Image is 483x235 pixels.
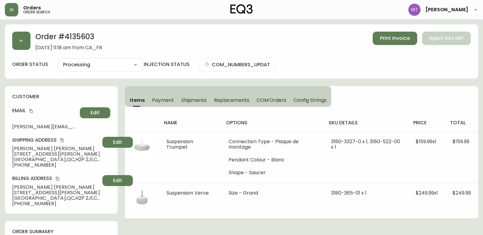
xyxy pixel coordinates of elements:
[12,61,48,68] label: order status
[331,189,367,196] span: 3180-365-01 x 1
[380,35,410,42] span: Print Invoice
[80,107,110,118] button: Edit
[12,201,100,206] span: [PHONE_NUMBER]
[166,189,209,196] span: Suspension Verve
[12,228,110,235] h4: order summary
[413,119,440,126] h4: price
[257,97,286,103] span: COM Orders
[59,137,65,143] button: copy
[130,97,145,103] span: Items
[12,146,100,151] span: [PERSON_NAME] [PERSON_NAME]
[229,170,316,175] li: Shape - Saucer
[102,175,133,186] button: Edit
[152,97,174,103] span: Payment
[229,157,316,163] li: Pendant Colour - Blanc
[416,138,436,145] span: $159.99 x 1
[408,4,421,16] img: 397d82b7ede99da91c28605cdd79fceb
[23,10,50,14] h5: order search
[91,109,100,116] span: Edit
[450,119,473,126] h4: total
[416,189,438,196] span: $249.99 x 1
[12,93,110,100] h4: customer
[331,138,400,150] span: 3180-3327-0 x 1, 3180-522-00 x 1
[229,139,316,150] li: Connection Type - Plaque de montage
[55,176,61,182] button: copy
[113,177,122,184] span: Edit
[214,97,249,103] span: Replacements
[164,119,216,126] h4: name
[12,157,100,162] span: [GEOGRAPHIC_DATA] , QC , H2P 2J1 , CA
[293,97,326,103] span: Config Strings
[329,119,403,126] h4: sku details
[12,162,100,168] span: [PHONE_NUMBER]
[425,7,468,12] span: [PERSON_NAME]
[12,124,77,130] span: [PERSON_NAME][EMAIL_ADDRESS][DOMAIN_NAME]
[373,32,417,45] button: Print Invoice
[28,108,34,114] button: copy
[12,195,100,201] span: [GEOGRAPHIC_DATA] , QC , H2P 2J1 , CA
[12,175,100,182] h4: Billing Address
[132,190,152,210] img: 41d01ac2-96d0-46ca-85bb-5b919ddf4919Optional[verve-large-pendant-lamp].jpg
[23,5,41,10] span: Orders
[102,137,133,148] button: Edit
[12,107,77,114] h4: Email
[453,138,469,145] span: $159.99
[35,45,102,50] span: [DATE] 11:18 am from CA_FR
[132,139,152,158] img: 49fea0d2-254a-4ca8-bf1e-229d8095df32Optional[trumpet-saucer-pendant-lamp].jpg
[144,61,190,68] h4: injection status
[12,137,100,143] h4: Shipping Address
[181,97,207,103] span: Shipments
[453,189,471,196] span: $249.99
[12,190,100,195] span: [STREET_ADDRESS][PERSON_NAME]
[35,32,102,45] h2: Order # 4135603
[166,138,193,150] span: Suspension Trumpet
[229,190,316,196] li: Size - Grand
[113,139,122,146] span: Edit
[12,151,100,157] span: [STREET_ADDRESS][PERSON_NAME]
[230,4,253,14] img: logo
[226,119,319,126] h4: options
[12,185,100,190] span: [PERSON_NAME] [PERSON_NAME]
